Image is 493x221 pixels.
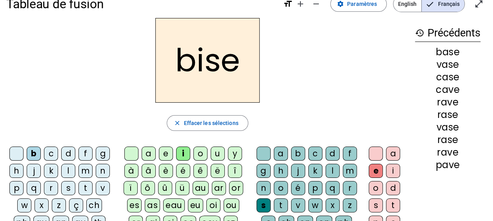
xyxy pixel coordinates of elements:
div: j [291,164,305,178]
span: Effacer les sélections [184,118,238,128]
div: e [159,147,173,161]
div: h [274,164,288,178]
div: ou [224,198,239,212]
div: ë [211,164,225,178]
div: ô [141,181,155,195]
h2: bise [155,18,260,103]
div: s [369,198,383,212]
div: eu [188,198,203,212]
div: s [257,198,271,212]
div: rase [415,110,480,120]
div: r [44,181,58,195]
div: q [27,181,41,195]
div: c [308,147,322,161]
div: u [211,147,225,161]
div: au [193,181,209,195]
div: b [27,147,41,161]
div: rave [415,148,480,157]
div: f [78,147,93,161]
div: f [343,147,357,161]
div: a [274,147,288,161]
mat-icon: close [173,120,180,127]
div: base [415,47,480,57]
div: a [386,147,400,161]
div: o [274,181,288,195]
div: w [308,198,322,212]
div: b [291,147,305,161]
div: é [176,164,190,178]
div: x [326,198,340,212]
div: k [308,164,322,178]
div: case [415,72,480,82]
div: es [127,198,142,212]
div: eau [163,198,185,212]
div: d [326,147,340,161]
div: t [274,198,288,212]
div: j [27,164,41,178]
mat-icon: history [415,28,424,38]
div: m [78,164,93,178]
div: d [386,181,400,195]
div: vase [415,60,480,69]
div: v [291,198,305,212]
div: l [61,164,75,178]
div: à [124,164,138,178]
div: n [96,164,110,178]
div: q [326,181,340,195]
div: n [257,181,271,195]
div: t [78,181,93,195]
div: pave [415,160,480,170]
div: c [44,147,58,161]
div: ü [175,181,189,195]
div: î [228,164,242,178]
div: i [386,164,400,178]
div: l [326,164,340,178]
div: g [257,164,271,178]
div: ch [86,198,102,212]
div: ê [193,164,207,178]
div: vase [415,123,480,132]
div: z [52,198,66,212]
div: p [308,181,322,195]
h3: Précédents [415,24,480,42]
div: rase [415,135,480,145]
div: o [193,147,207,161]
div: û [158,181,172,195]
div: p [9,181,24,195]
div: e [369,164,383,178]
div: a [142,147,156,161]
div: k [44,164,58,178]
div: ç [69,198,83,212]
div: s [61,181,75,195]
div: o [369,181,383,195]
div: h [9,164,24,178]
div: â [142,164,156,178]
div: x [35,198,49,212]
div: rave [415,98,480,107]
div: cave [415,85,480,94]
mat-icon: settings [337,0,344,7]
div: r [343,181,357,195]
div: v [96,181,110,195]
div: as [145,198,160,212]
div: g [96,147,110,161]
button: Effacer les sélections [167,115,248,131]
div: m [343,164,357,178]
div: ar [212,181,226,195]
div: or [229,181,243,195]
div: é [291,181,305,195]
div: y [228,147,242,161]
div: w [17,198,31,212]
div: d [61,147,75,161]
div: oi [206,198,220,212]
div: t [386,198,400,212]
div: ï [124,181,138,195]
div: è [159,164,173,178]
div: i [176,147,190,161]
div: z [343,198,357,212]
